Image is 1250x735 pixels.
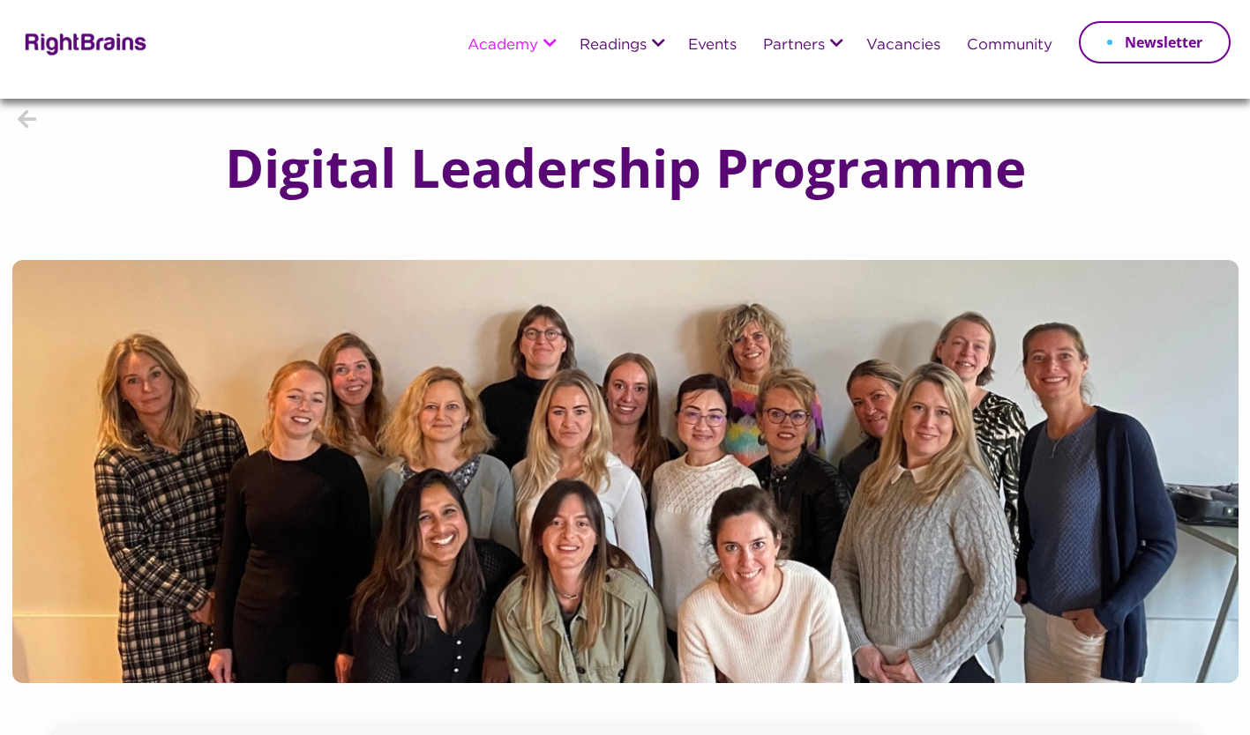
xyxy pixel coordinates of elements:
a: Vacancies [866,38,940,54]
a: Events [688,38,737,54]
h1: Digital Leadership Programme [190,138,1061,197]
a: Community [967,38,1052,54]
a: Academy [468,38,538,54]
a: Partners [763,38,825,54]
img: Rightbrains [19,30,147,56]
a: Newsletter [1079,21,1231,63]
a: Readings [580,38,647,54]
